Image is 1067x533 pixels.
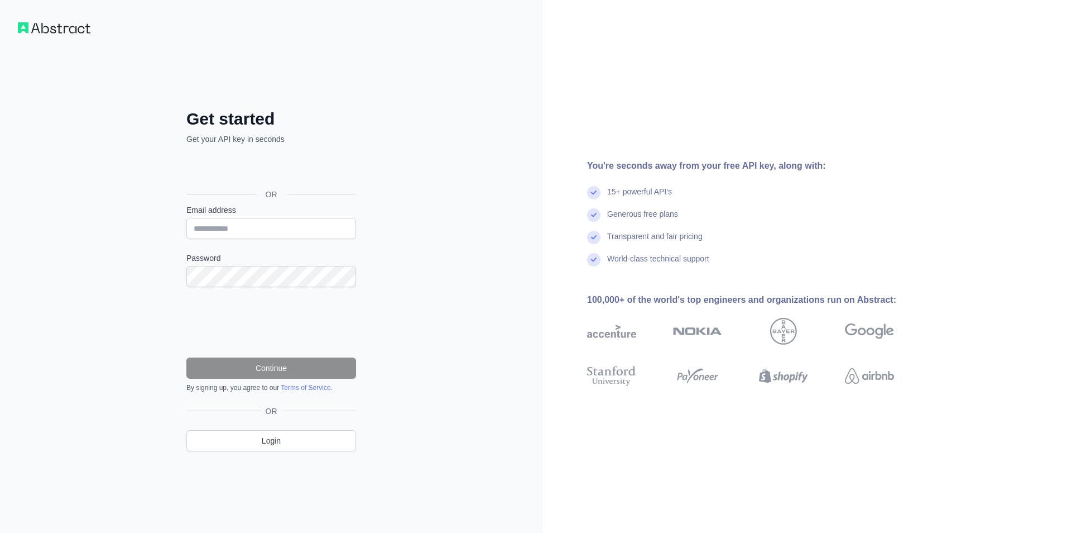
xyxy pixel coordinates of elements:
[186,204,356,216] label: Email address
[186,134,356,145] p: Get your API key in seconds
[607,186,672,208] div: 15+ powerful API's
[770,318,797,345] img: bayer
[673,318,722,345] img: nokia
[186,430,356,451] a: Login
[607,231,703,253] div: Transparent and fair pricing
[257,189,286,200] span: OR
[587,186,600,199] img: check mark
[587,231,600,244] img: check mark
[186,253,356,264] label: Password
[587,364,636,388] img: stanford university
[186,383,356,392] div: By signing up, you agree to our .
[587,208,600,222] img: check mark
[281,384,330,392] a: Terms of Service
[587,159,930,173] div: You're seconds away from your free API key, along with:
[587,253,600,266] img: check mark
[587,318,636,345] img: accenture
[607,253,709,275] div: World-class technical support
[18,22,90,34] img: Workflow
[607,208,678,231] div: Generous free plans
[845,318,894,345] img: google
[587,293,930,307] div: 100,000+ of the world's top engineers and organizations run on Abstract:
[181,157,359,182] iframe: Pulsante Accedi con Google
[186,358,356,379] button: Continue
[845,364,894,388] img: airbnb
[673,364,722,388] img: payoneer
[261,406,282,417] span: OR
[759,364,808,388] img: shopify
[186,109,356,129] h2: Get started
[186,301,356,344] iframe: reCAPTCHA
